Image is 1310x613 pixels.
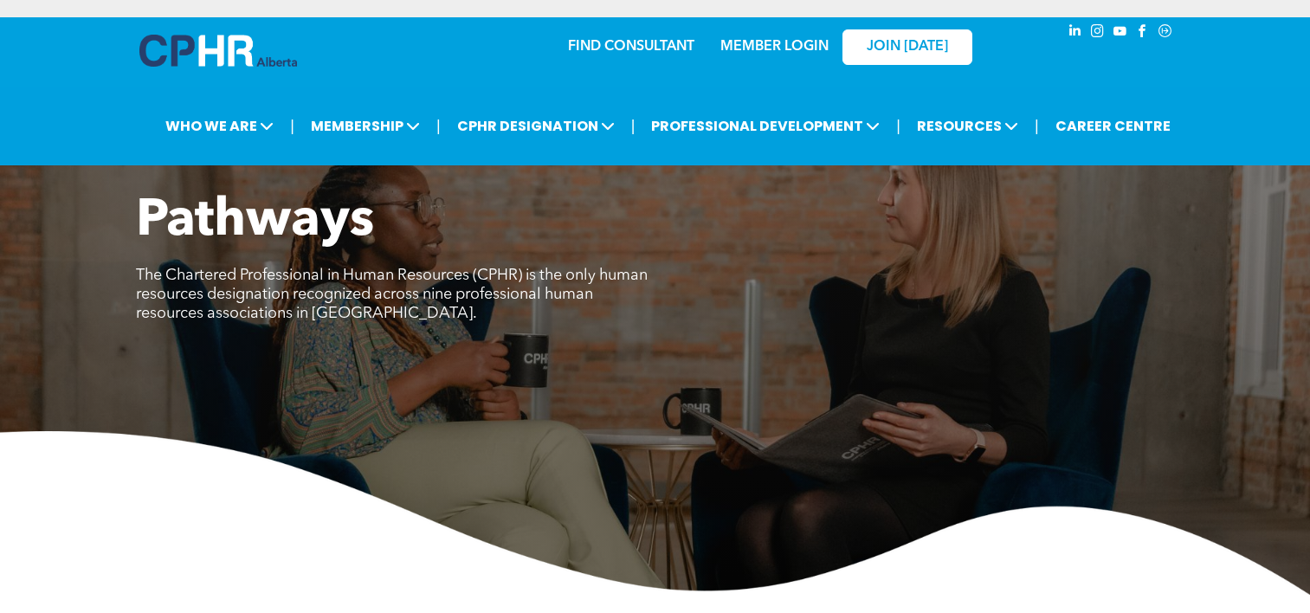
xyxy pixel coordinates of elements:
[896,108,900,144] li: |
[1035,108,1039,144] li: |
[1111,22,1130,45] a: youtube
[1088,22,1107,45] a: instagram
[452,110,620,142] span: CPHR DESIGNATION
[306,110,425,142] span: MEMBERSHIP
[646,110,885,142] span: PROFESSIONAL DEVELOPMENT
[1050,110,1176,142] a: CAREER CENTRE
[631,108,636,144] li: |
[720,40,829,54] a: MEMBER LOGIN
[1156,22,1175,45] a: Social network
[160,110,279,142] span: WHO WE ARE
[136,268,648,321] span: The Chartered Professional in Human Resources (CPHR) is the only human resources designation reco...
[842,29,972,65] a: JOIN [DATE]
[139,35,297,67] img: A blue and white logo for cp alberta
[568,40,694,54] a: FIND CONSULTANT
[436,108,441,144] li: |
[1066,22,1085,45] a: linkedin
[1133,22,1152,45] a: facebook
[290,108,294,144] li: |
[912,110,1023,142] span: RESOURCES
[136,196,374,248] span: Pathways
[867,39,948,55] span: JOIN [DATE]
